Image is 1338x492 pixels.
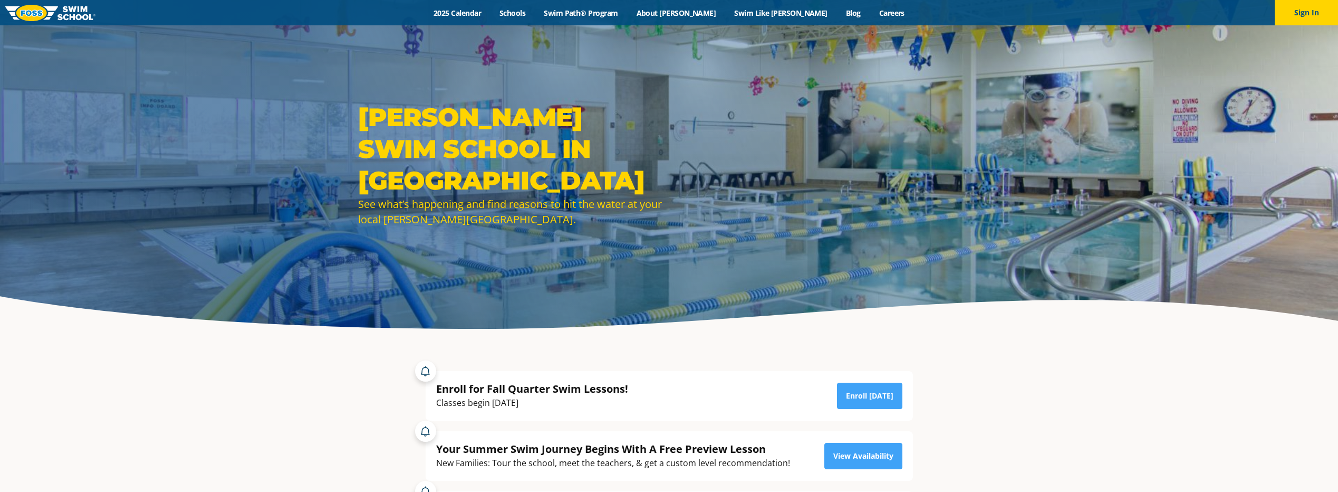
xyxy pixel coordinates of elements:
[490,8,535,18] a: Schools
[436,442,790,456] div: Your Summer Swim Journey Begins With A Free Preview Lesson
[627,8,725,18] a: About [PERSON_NAME]
[358,196,664,227] div: See what’s happening and find reasons to hit the water at your local [PERSON_NAME][GEOGRAPHIC_DATA].
[535,8,627,18] a: Swim Path® Program
[436,456,790,470] div: New Families: Tour the school, meet the teachers, & get a custom level recommendation!
[358,101,664,196] h1: [PERSON_NAME] Swim School in [GEOGRAPHIC_DATA]
[824,443,902,469] a: View Availability
[425,8,490,18] a: 2025 Calendar
[5,5,95,21] img: FOSS Swim School Logo
[725,8,837,18] a: Swim Like [PERSON_NAME]
[436,396,628,410] div: Classes begin [DATE]
[436,382,628,396] div: Enroll for Fall Quarter Swim Lessons!
[870,8,913,18] a: Careers
[837,383,902,409] a: Enroll [DATE]
[836,8,870,18] a: Blog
